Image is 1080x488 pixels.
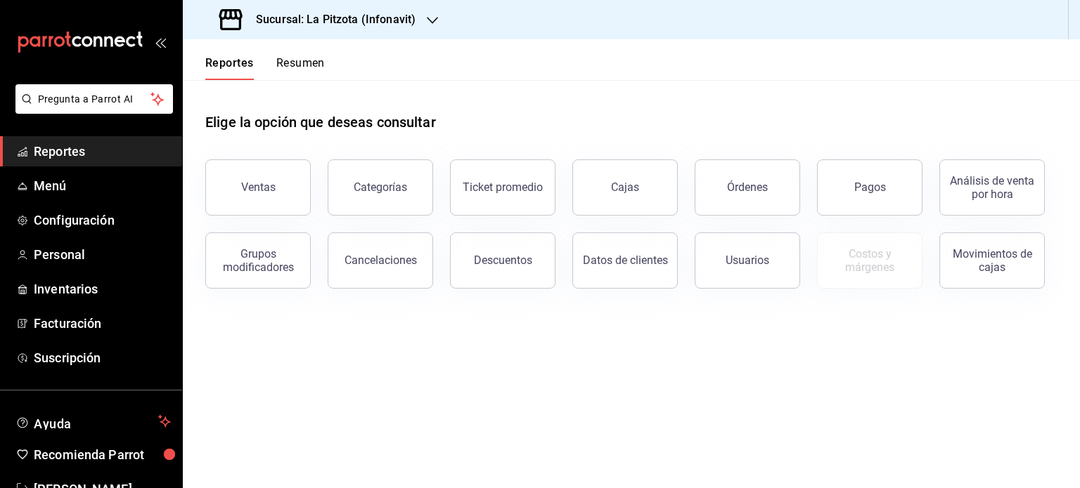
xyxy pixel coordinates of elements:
button: Órdenes [695,159,800,216]
button: Categorías [328,159,433,216]
button: Grupos modificadores [205,232,311,289]
button: open_drawer_menu [155,37,166,48]
span: Recomienda Parrot [34,445,171,464]
button: Contrata inventarios para ver este reporte [817,232,922,289]
button: Cancelaciones [328,232,433,289]
button: Ventas [205,159,311,216]
div: Usuarios [726,253,769,267]
div: Cancelaciones [345,253,417,267]
button: Datos de clientes [572,232,678,289]
span: Pregunta a Parrot AI [38,92,151,107]
h1: Elige la opción que deseas consultar [205,112,436,133]
button: Análisis de venta por hora [939,159,1045,216]
div: Análisis de venta por hora [949,174,1036,201]
span: Configuración [34,211,171,230]
button: Movimientos de cajas [939,232,1045,289]
button: Descuentos [450,232,555,289]
button: Usuarios [695,232,800,289]
div: Costos y márgenes [826,247,913,274]
button: Reportes [205,56,254,80]
span: Inventarios [34,279,171,298]
button: Ticket promedio [450,159,555,216]
span: Personal [34,245,171,264]
span: Ayuda [34,413,153,430]
div: Categorías [354,180,407,194]
div: Ventas [241,180,276,194]
div: Datos de clientes [583,253,668,267]
div: Grupos modificadores [214,247,302,274]
h3: Sucursal: La Pitzota (Infonavit) [245,11,416,28]
span: Menú [34,176,171,195]
div: navigation tabs [205,56,325,80]
div: Órdenes [727,180,768,194]
a: Pregunta a Parrot AI [10,102,173,117]
span: Suscripción [34,348,171,367]
div: Cajas [611,180,639,194]
div: Ticket promedio [463,180,543,194]
div: Movimientos de cajas [949,247,1036,274]
span: Reportes [34,142,171,161]
button: Resumen [276,56,325,80]
div: Pagos [854,180,886,194]
button: Pagos [817,159,922,216]
span: Facturación [34,314,171,333]
button: Pregunta a Parrot AI [15,84,173,114]
button: Cajas [572,159,678,216]
div: Descuentos [474,253,532,267]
